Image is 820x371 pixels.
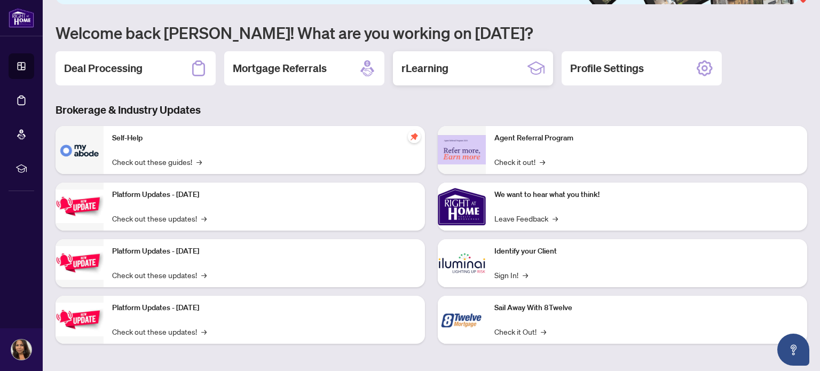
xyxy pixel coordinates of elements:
span: → [201,269,207,281]
span: → [523,269,528,281]
p: Agent Referral Program [494,132,799,144]
img: Self-Help [56,126,104,174]
h2: Deal Processing [64,61,143,76]
img: Platform Updates - July 8, 2025 [56,246,104,280]
img: logo [9,8,34,28]
a: Check out these updates!→ [112,269,207,281]
img: Agent Referral Program [438,135,486,164]
p: Sail Away With 8Twelve [494,302,799,314]
a: Check out these updates!→ [112,212,207,224]
h3: Brokerage & Industry Updates [56,102,807,117]
img: Profile Icon [11,340,31,360]
a: Check it out!→ [494,156,545,168]
p: We want to hear what you think! [494,189,799,201]
h2: Mortgage Referrals [233,61,327,76]
a: Leave Feedback→ [494,212,558,224]
h2: Profile Settings [570,61,644,76]
p: Platform Updates - [DATE] [112,246,416,257]
p: Platform Updates - [DATE] [112,189,416,201]
p: Identify your Client [494,246,799,257]
p: Platform Updates - [DATE] [112,302,416,314]
img: We want to hear what you think! [438,183,486,231]
img: Sail Away With 8Twelve [438,296,486,344]
span: → [541,326,546,337]
span: → [201,212,207,224]
span: → [540,156,545,168]
img: Platform Updates - June 23, 2025 [56,303,104,336]
a: Check out these guides!→ [112,156,202,168]
span: pushpin [408,130,421,143]
a: Sign In!→ [494,269,528,281]
span: → [196,156,202,168]
img: Identify your Client [438,239,486,287]
img: Platform Updates - July 21, 2025 [56,190,104,223]
span: → [201,326,207,337]
span: → [553,212,558,224]
button: Open asap [777,334,809,366]
a: Check it Out!→ [494,326,546,337]
p: Self-Help [112,132,416,144]
h2: rLearning [401,61,448,76]
h1: Welcome back [PERSON_NAME]! What are you working on [DATE]? [56,22,807,43]
a: Check out these updates!→ [112,326,207,337]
